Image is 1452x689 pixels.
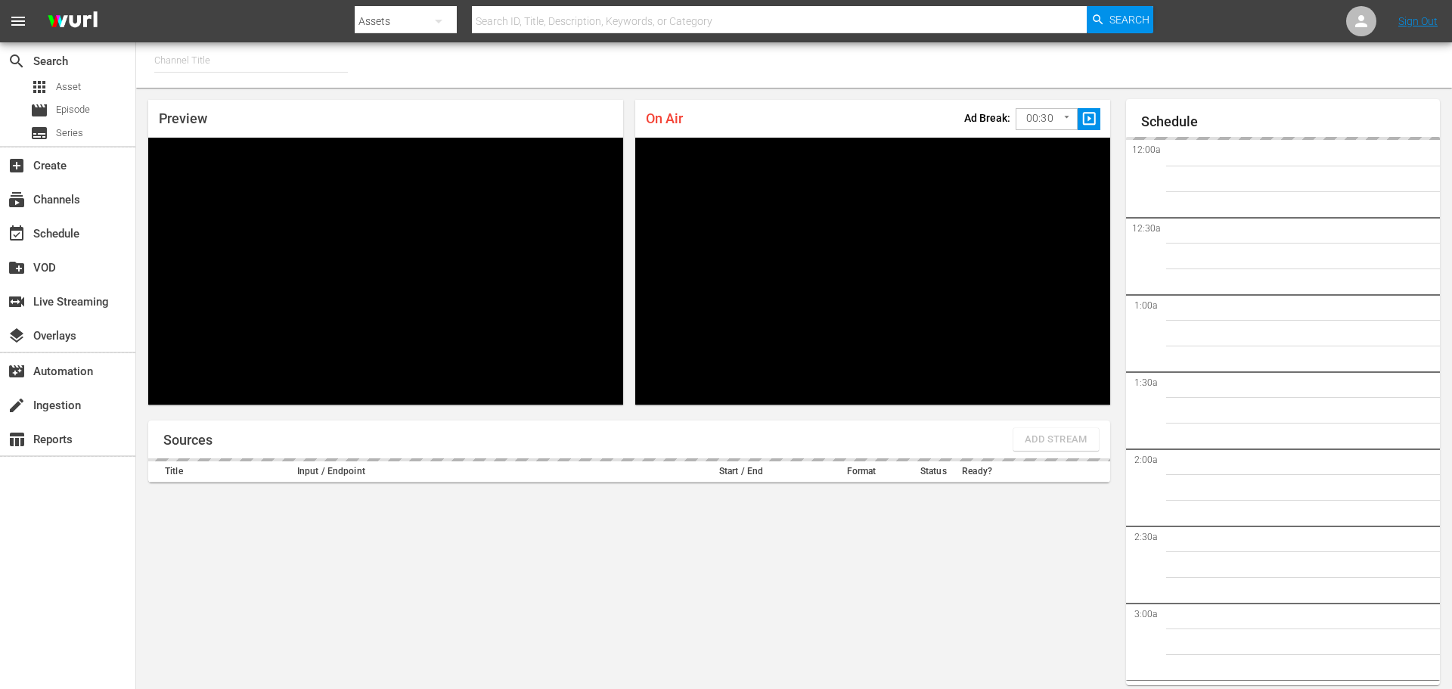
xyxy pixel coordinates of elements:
[8,362,26,380] span: Automation
[813,461,909,483] th: Format
[8,191,26,209] span: Channels
[910,461,958,483] th: Status
[1109,6,1149,33] span: Search
[30,101,48,119] span: Episode
[30,124,48,142] span: Series
[8,396,26,414] span: Ingestion
[293,461,669,483] th: Input / Endpoint
[8,293,26,311] span: Live Streaming
[646,110,683,126] span: On Air
[957,461,1006,483] th: Ready?
[36,4,109,39] img: ans4CAIJ8jUAAAAAAAAAAAAAAAAAAAAAAAAgQb4GAAAAAAAAAAAAAAAAAAAAAAAAJMjXAAAAAAAAAAAAAAAAAAAAAAAAgAT5G...
[8,52,26,70] span: Search
[1081,110,1098,128] span: slideshow_sharp
[56,102,90,117] span: Episode
[669,461,814,483] th: Start / End
[1398,15,1438,27] a: Sign Out
[30,78,48,96] span: Asset
[8,259,26,277] span: VOD
[8,225,26,243] span: Schedule
[1141,114,1440,129] h1: Schedule
[163,433,213,448] h1: Sources
[964,112,1010,124] p: Ad Break:
[9,12,27,30] span: menu
[1016,104,1078,133] div: 00:30
[56,79,81,95] span: Asset
[8,157,26,175] span: Create
[56,126,83,141] span: Series
[1087,6,1153,33] button: Search
[148,461,293,483] th: Title
[8,430,26,448] span: Reports
[159,110,207,126] span: Preview
[148,138,623,405] div: Video Player
[8,327,26,345] span: Overlays
[635,138,1110,405] div: Video Player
